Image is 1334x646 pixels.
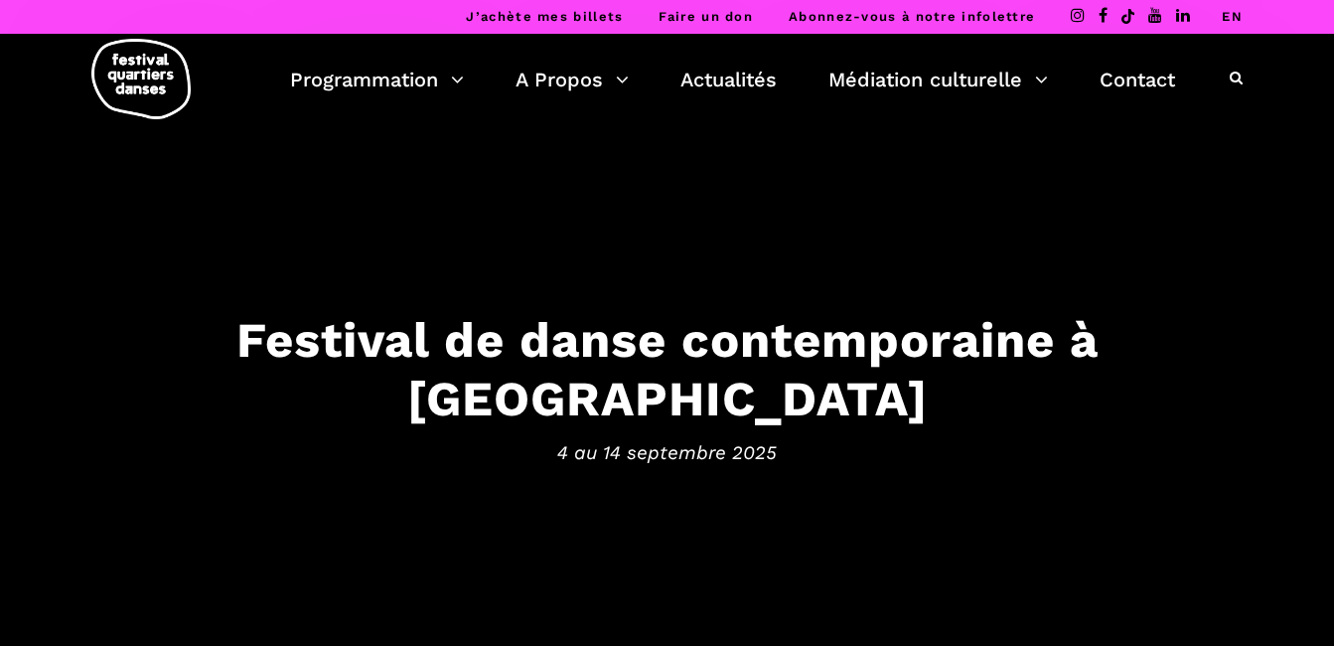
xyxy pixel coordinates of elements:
[1100,63,1175,96] a: Contact
[466,9,623,24] a: J’achète mes billets
[1222,9,1243,24] a: EN
[680,63,777,96] a: Actualités
[52,437,1283,467] span: 4 au 14 septembre 2025
[828,63,1048,96] a: Médiation culturelle
[290,63,464,96] a: Programmation
[789,9,1035,24] a: Abonnez-vous à notre infolettre
[52,311,1283,428] h3: Festival de danse contemporaine à [GEOGRAPHIC_DATA]
[516,63,629,96] a: A Propos
[659,9,753,24] a: Faire un don
[91,39,191,119] img: logo-fqd-med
